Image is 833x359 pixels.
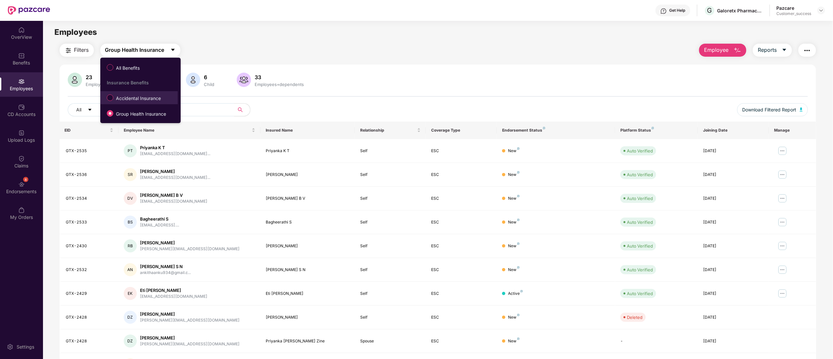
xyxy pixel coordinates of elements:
span: Group Health Insurance [105,46,164,54]
img: svg+xml;base64,PHN2ZyB4bWxucz0iaHR0cDovL3d3dy53My5vcmcvMjAwMC9zdmciIHdpZHRoPSI4IiBoZWlnaHQ9IjgiIH... [517,314,520,316]
div: DZ [124,311,137,324]
button: Allcaret-down [68,103,107,116]
div: GTX-2532 [66,267,114,273]
div: Self [360,243,421,249]
div: [DATE] [703,314,764,321]
img: svg+xml;base64,PHN2ZyBpZD0iTXlfT3JkZXJzIiBkYXRhLW5hbWU9Ik15IE9yZGVycyIgeG1sbnM9Imh0dHA6Ly93d3cudz... [18,207,25,213]
th: Joining Date [698,122,769,139]
img: svg+xml;base64,PHN2ZyB4bWxucz0iaHR0cDovL3d3dy53My5vcmcvMjAwMC9zdmciIHhtbG5zOnhsaW5rPSJodHRwOi8vd3... [237,73,251,87]
div: 6 [203,74,216,80]
div: New [508,314,520,321]
div: ESC [431,338,492,344]
div: [PERSON_NAME] [140,335,240,341]
div: [PERSON_NAME][EMAIL_ADDRESS][DOMAIN_NAME] [140,341,240,347]
div: AN [124,263,137,276]
div: ESC [431,267,492,273]
span: Reports [758,46,777,54]
div: [DATE] [703,267,764,273]
div: [DATE] [703,219,764,225]
div: GTX-2536 [66,172,114,178]
img: manageButton [777,265,788,275]
span: Filters [74,46,89,54]
div: Galoretx Pharmaceuticals Private Limited [717,7,763,14]
img: svg+xml;base64,PHN2ZyB4bWxucz0iaHR0cDovL3d3dy53My5vcmcvMjAwMC9zdmciIHhtbG5zOnhsaW5rPSJodHRwOi8vd3... [186,73,200,87]
div: ankithaanku934@gmail.c... [140,270,191,276]
div: [PERSON_NAME] [266,314,350,321]
div: RB [124,239,137,252]
div: 33 [254,74,305,80]
div: GTX-2535 [66,148,114,154]
img: svg+xml;base64,PHN2ZyB4bWxucz0iaHR0cDovL3d3dy53My5vcmcvMjAwMC9zdmciIHdpZHRoPSI4IiBoZWlnaHQ9IjgiIH... [652,127,654,129]
div: Pazcare [777,5,812,11]
div: Active [508,291,523,297]
img: svg+xml;base64,PHN2ZyB4bWxucz0iaHR0cDovL3d3dy53My5vcmcvMjAwMC9zdmciIHdpZHRoPSI4IiBoZWlnaHQ9IjgiIH... [517,171,520,174]
img: svg+xml;base64,PHN2ZyBpZD0iQ0RfQWNjb3VudHMiIGRhdGEtbmFtZT0iQ0QgQWNjb3VudHMiIHhtbG5zPSJodHRwOi8vd3... [18,104,25,110]
div: Auto Verified [627,171,653,178]
div: [PERSON_NAME] B V [266,195,350,202]
div: ESC [431,195,492,202]
div: [DATE] [703,338,764,344]
div: Self [360,172,421,178]
th: Coverage Type [426,122,497,139]
div: Auto Verified [627,148,653,154]
div: ESC [431,148,492,154]
div: New [508,219,520,225]
span: search [234,107,247,112]
div: Auto Verified [627,243,653,249]
div: [PERSON_NAME] S N [266,267,350,273]
div: Auto Verified [627,266,653,273]
div: New [508,338,520,344]
div: Self [360,219,421,225]
div: GTX-2533 [66,219,114,225]
span: Employees [54,27,97,37]
th: Relationship [355,122,426,139]
span: caret-down [170,47,176,53]
div: Priyanka K T [266,148,350,154]
div: New [508,267,520,273]
div: [DATE] [703,291,764,297]
img: svg+xml;base64,PHN2ZyB4bWxucz0iaHR0cDovL3d3dy53My5vcmcvMjAwMC9zdmciIHhtbG5zOnhsaW5rPSJodHRwOi8vd3... [734,47,741,54]
div: [DATE] [703,172,764,178]
div: GTX-2428 [66,338,114,344]
div: [PERSON_NAME] [140,240,240,246]
div: GTX-2430 [66,243,114,249]
img: svg+xml;base64,PHN2ZyB4bWxucz0iaHR0cDovL3d3dy53My5vcmcvMjAwMC9zdmciIHdpZHRoPSIyNCIgaGVpZ2h0PSIyNC... [803,47,811,54]
div: Self [360,267,421,273]
img: manageButton [777,146,788,156]
div: Spouse [360,338,421,344]
button: Reportscaret-down [753,44,792,57]
div: DZ [124,335,137,348]
div: ESC [431,243,492,249]
div: New [508,243,520,249]
img: svg+xml;base64,PHN2ZyB4bWxucz0iaHR0cDovL3d3dy53My5vcmcvMjAwMC9zdmciIHdpZHRoPSIyNCIgaGVpZ2h0PSIyNC... [64,47,72,54]
div: New [508,195,520,202]
button: search [234,103,250,116]
span: Accidental Insurance [113,95,163,102]
th: Manage [769,122,816,139]
span: Group Health Insurance [113,110,169,118]
div: Insurance Benefits [107,80,178,85]
div: GTX-2429 [66,291,114,297]
div: [DATE] [703,243,764,249]
div: SR [124,168,137,181]
div: [PERSON_NAME] B V [140,192,207,198]
img: svg+xml;base64,PHN2ZyB4bWxucz0iaHR0cDovL3d3dy53My5vcmcvMjAwMC9zdmciIHhtbG5zOnhsaW5rPSJodHRwOi8vd3... [68,73,82,87]
div: [PERSON_NAME][EMAIL_ADDRESS][DOMAIN_NAME] [140,246,240,252]
div: Deleted [627,314,642,321]
div: Auto Verified [627,195,653,202]
img: svg+xml;base64,PHN2ZyBpZD0iSG9tZSIgeG1sbnM9Imh0dHA6Ly93d3cudzMub3JnLzIwMDAvc3ZnIiB3aWR0aD0iMjAiIG... [18,27,25,33]
div: Get Help [670,8,685,13]
img: svg+xml;base64,PHN2ZyB4bWxucz0iaHR0cDovL3d3dy53My5vcmcvMjAwMC9zdmciIHdpZHRoPSI4IiBoZWlnaHQ9IjgiIH... [517,337,520,340]
div: GTX-2428 [66,314,114,321]
div: [PERSON_NAME] [266,243,350,249]
span: All Benefits [113,65,142,72]
div: ESC [431,291,492,297]
img: svg+xml;base64,PHN2ZyBpZD0iQmVuZWZpdHMiIHhtbG5zPSJodHRwOi8vd3d3LnczLm9yZy8yMDAwL3N2ZyIgd2lkdGg9Ij... [18,52,25,59]
img: svg+xml;base64,PHN2ZyBpZD0iSGVscC0zMngzMiIgeG1sbnM9Imh0dHA6Ly93d3cudzMub3JnLzIwMDAvc3ZnIiB3aWR0aD... [660,8,667,14]
div: PT [124,144,137,157]
div: Self [360,195,421,202]
div: New [508,148,520,154]
span: Download Filtered Report [742,106,797,113]
div: 8 [23,177,28,182]
div: Child [203,82,216,87]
